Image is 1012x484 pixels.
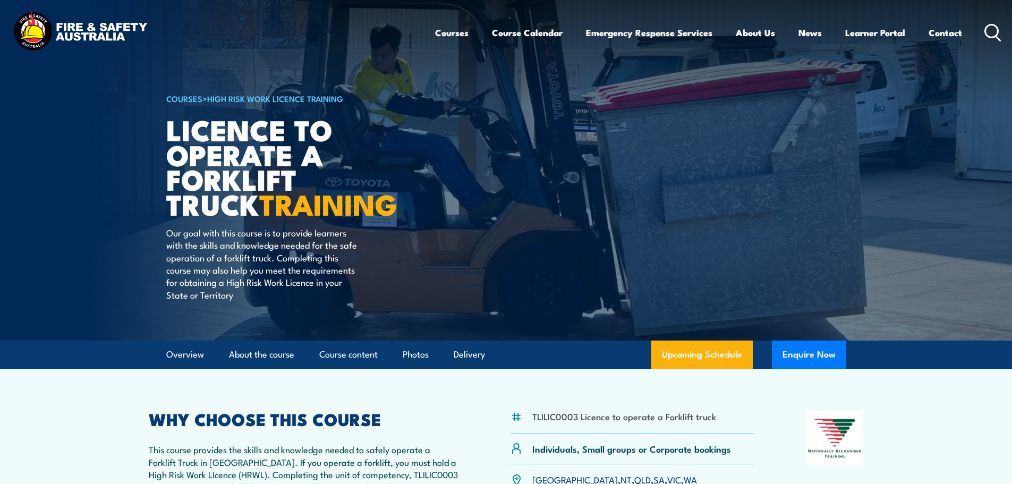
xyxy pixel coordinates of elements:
a: High Risk Work Licence Training [207,92,343,104]
a: COURSES [166,92,202,104]
a: Contact [929,19,962,47]
a: News [798,19,822,47]
a: Overview [166,341,204,369]
a: Emergency Response Services [586,19,712,47]
h6: > [166,92,429,105]
button: Enquire Now [772,341,846,369]
h2: WHY CHOOSE THIS COURSE [149,411,459,426]
img: Nationally Recognised Training logo. [806,411,864,465]
h1: Licence to operate a forklift truck [166,117,429,216]
strong: TRAINING [259,181,397,225]
a: Courses [435,19,469,47]
a: Learner Portal [845,19,905,47]
li: TLILIC0003 Licence to operate a Forklift truck [532,410,716,422]
a: About Us [736,19,775,47]
a: Delivery [454,341,485,369]
a: Upcoming Schedule [651,341,753,369]
a: About the course [229,341,294,369]
p: Our goal with this course is to provide learners with the skills and knowledge needed for the saf... [166,226,360,301]
a: Course content [319,341,378,369]
a: Photos [403,341,429,369]
a: Course Calendar [492,19,563,47]
p: Individuals, Small groups or Corporate bookings [532,443,731,455]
